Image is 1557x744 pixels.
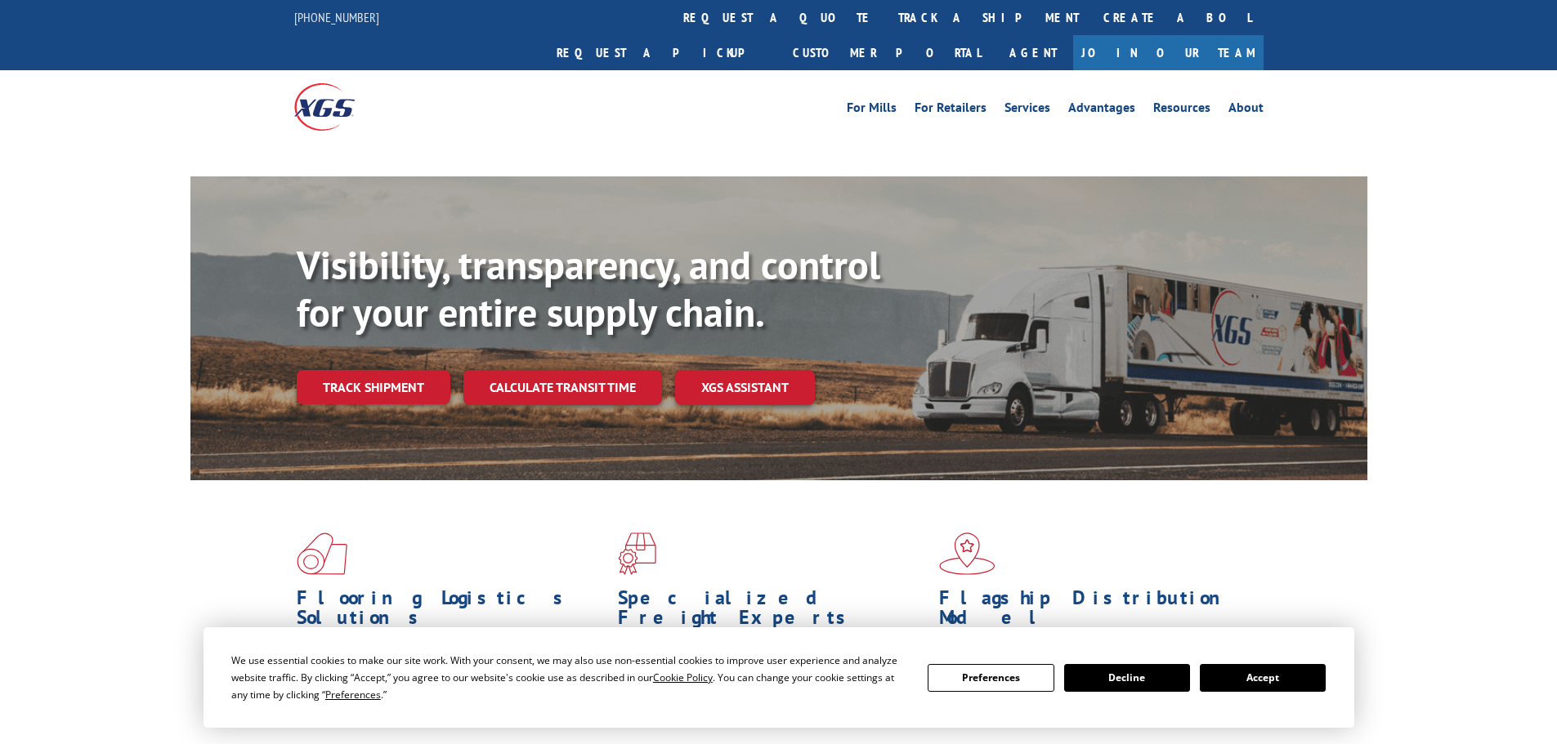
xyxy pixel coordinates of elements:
[618,532,656,575] img: xgs-icon-focused-on-flooring-red
[204,627,1354,728] div: Cookie Consent Prompt
[297,532,347,575] img: xgs-icon-total-supply-chain-intelligence-red
[781,35,993,70] a: Customer Portal
[325,688,381,702] span: Preferences
[939,588,1248,635] h1: Flagship Distribution Model
[1200,664,1326,692] button: Accept
[294,9,379,25] a: [PHONE_NUMBER]
[928,664,1054,692] button: Preferences
[231,652,908,703] div: We use essential cookies to make our site work. With your consent, we may also use non-essential ...
[847,101,897,119] a: For Mills
[1228,101,1264,119] a: About
[1064,664,1190,692] button: Decline
[939,532,995,575] img: xgs-icon-flagship-distribution-model-red
[297,370,450,404] a: Track shipment
[297,588,606,635] h1: Flooring Logistics Solutions
[1068,101,1135,119] a: Advantages
[993,35,1073,70] a: Agent
[915,101,987,119] a: For Retailers
[675,370,815,405] a: XGS ASSISTANT
[544,35,781,70] a: Request a pickup
[1004,101,1050,119] a: Services
[1073,35,1264,70] a: Join Our Team
[463,370,662,405] a: Calculate transit time
[297,239,880,337] b: Visibility, transparency, and control for your entire supply chain.
[653,670,713,684] span: Cookie Policy
[618,588,927,635] h1: Specialized Freight Experts
[1153,101,1210,119] a: Resources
